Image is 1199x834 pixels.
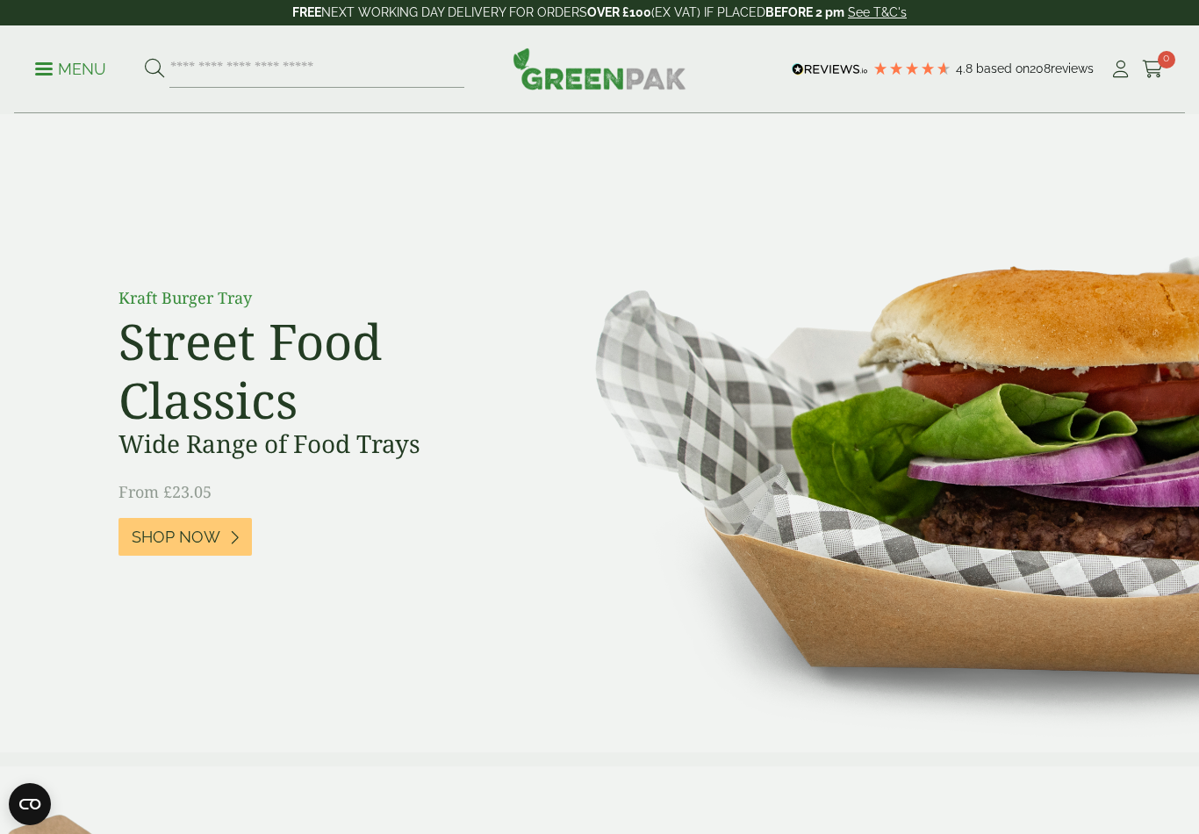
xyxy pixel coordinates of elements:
[1109,61,1131,78] i: My Account
[35,59,106,76] a: Menu
[1158,51,1175,68] span: 0
[848,5,907,19] a: See T&C's
[513,47,686,90] img: GreenPak Supplies
[765,5,844,19] strong: BEFORE 2 pm
[872,61,951,76] div: 4.79 Stars
[9,783,51,825] button: Open CMP widget
[118,481,212,502] span: From £23.05
[1030,61,1051,75] span: 208
[1051,61,1094,75] span: reviews
[118,286,513,310] p: Kraft Burger Tray
[540,114,1199,752] img: Street Food Classics
[118,312,513,429] h2: Street Food Classics
[118,518,252,556] a: Shop Now
[1142,56,1164,83] a: 0
[132,528,220,547] span: Shop Now
[587,5,651,19] strong: OVER £100
[956,61,976,75] span: 4.8
[35,59,106,80] p: Menu
[292,5,321,19] strong: FREE
[976,61,1030,75] span: Based on
[792,63,868,75] img: REVIEWS.io
[118,429,513,459] h3: Wide Range of Food Trays
[1142,61,1164,78] i: Cart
